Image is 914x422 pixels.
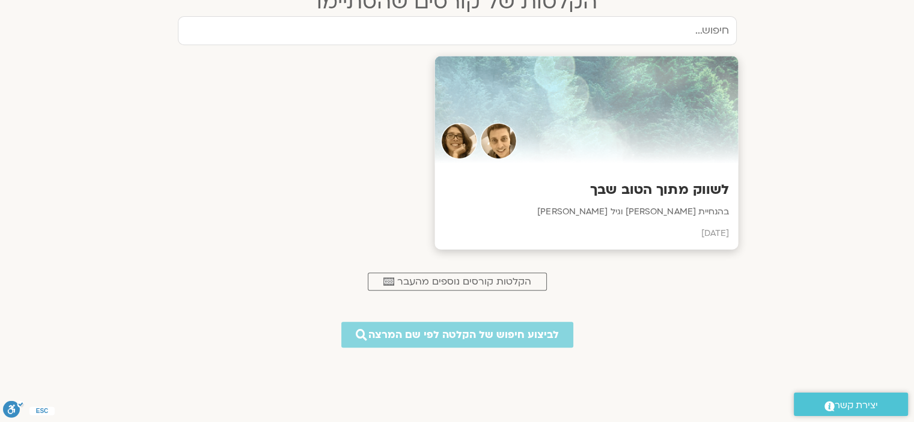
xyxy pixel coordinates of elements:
[178,57,737,249] a: TeacherTeacherלשווק מתוך הטוב שבךבהנחיית [PERSON_NAME] וגיל [PERSON_NAME][DATE]
[368,329,559,340] span: לביצוע חיפוש של הקלטה לפי שם המרצה
[835,397,878,414] span: יצירת קשר
[443,226,729,241] p: [DATE]
[440,123,477,160] img: Teacher
[480,123,517,160] img: Teacher
[368,273,547,291] a: הקלטות קורסים נוספים מהעבר
[341,322,573,348] a: לביצוע חיפוש של הקלטה לפי שם המרצה
[397,276,531,287] span: הקלטות קורסים נוספים מהעבר
[443,205,729,220] p: בהנחיית [PERSON_NAME] וגיל [PERSON_NAME]
[443,181,729,199] h3: לשווק מתוך הטוב שבך
[178,16,737,45] input: חיפוש...
[794,393,908,416] a: יצירת קשר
